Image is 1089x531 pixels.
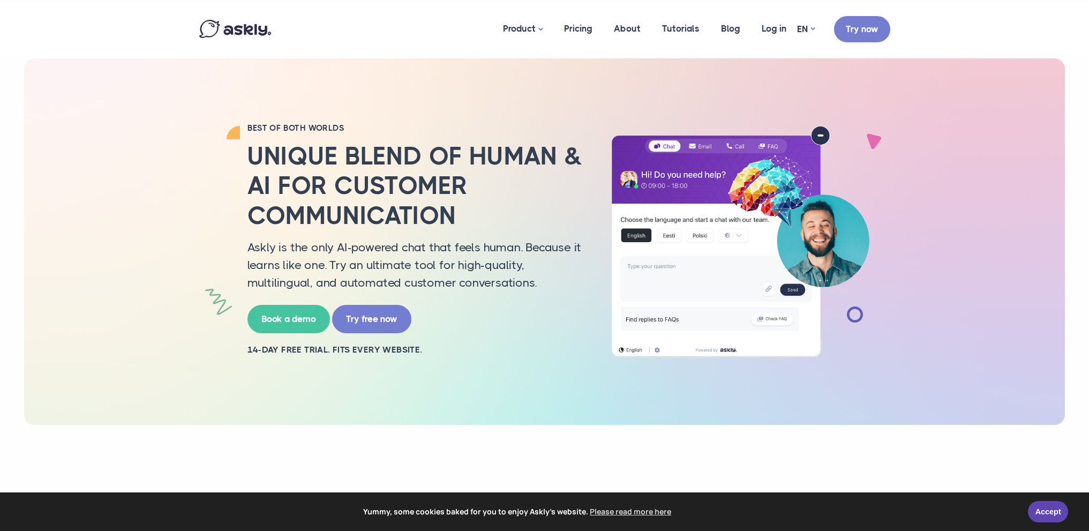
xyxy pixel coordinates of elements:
[247,123,585,133] h2: BEST OF BOTH WORLDS
[332,305,411,333] a: Try free now
[751,3,797,55] a: Log in
[213,489,877,515] h3: Proud clients of Askly across sectors
[16,504,1020,520] span: Yummy, some cookies baked for you to enjoy Askly's website.
[247,141,585,230] h2: Unique blend of human & AI for customer communication
[797,21,815,37] a: EN
[1028,501,1068,522] a: Accept
[834,16,890,42] a: Try now
[199,20,271,38] img: Askly
[710,3,751,55] a: Blog
[651,3,710,55] a: Tutorials
[588,504,673,520] a: learn more about cookies
[492,3,553,56] a: Product
[247,305,330,333] a: Book a demo
[603,3,651,55] a: About
[553,3,603,55] a: Pricing
[601,126,880,357] img: AI multilingual chat
[247,238,585,291] p: Askly is the only AI-powered chat that feels human. Because it learns like one. Try an ultimate t...
[247,344,585,356] h2: 14-day free trial. Fits every website.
